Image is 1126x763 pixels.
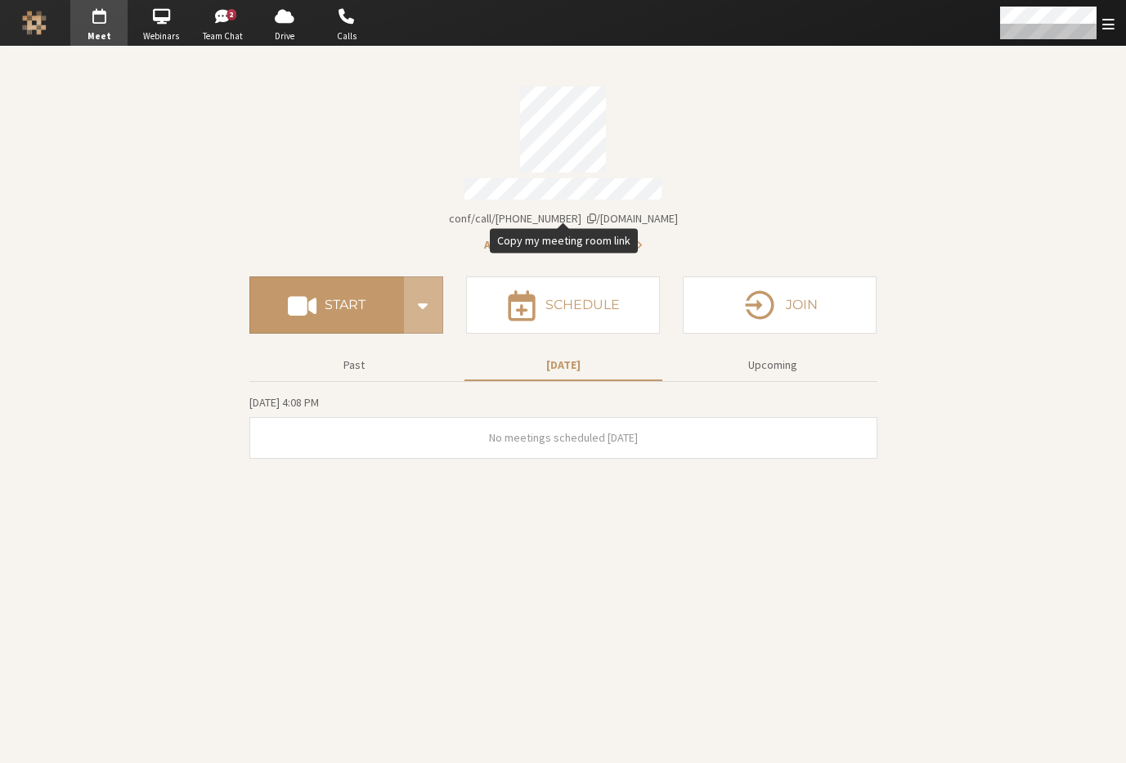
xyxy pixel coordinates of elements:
span: Meet [70,29,128,43]
span: Team Chat [195,29,252,43]
span: Copy my meeting room link [449,211,678,226]
section: Today's Meetings [249,393,877,459]
h4: Join [786,298,818,312]
button: Join [683,276,877,334]
span: Drive [256,29,313,43]
span: No meetings scheduled [DATE] [489,430,638,445]
button: Schedule [466,276,660,334]
h4: Schedule [545,298,620,312]
button: [DATE] [464,351,662,379]
button: Audio conferencing details [484,236,643,254]
span: [DATE] 4:08 PM [249,395,319,410]
h4: Start [325,298,366,312]
button: Past [255,351,453,379]
section: Account details [249,75,877,254]
div: Start conference options [404,276,443,334]
span: Webinars [132,29,190,43]
div: 2 [227,9,237,20]
img: Iotum [22,11,47,35]
button: Copy my meeting room linkCopy my meeting room link [449,210,678,227]
button: Start [249,276,404,334]
button: Upcoming [674,351,872,379]
span: Calls [318,29,375,43]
